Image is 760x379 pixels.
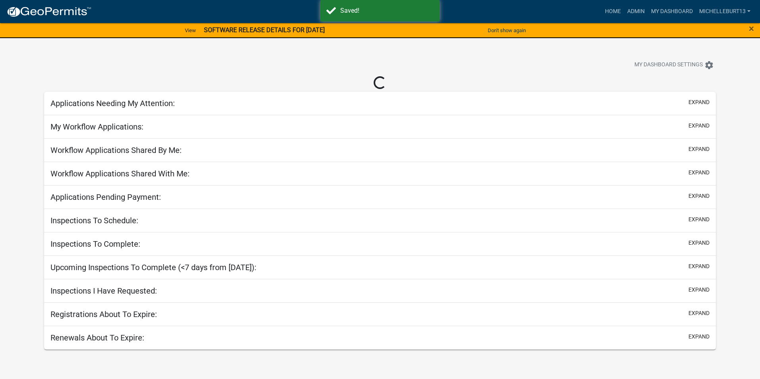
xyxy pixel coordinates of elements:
h5: My Workflow Applications: [50,122,143,131]
i: settings [704,60,714,70]
button: expand [688,215,710,224]
button: expand [688,239,710,247]
a: View [182,24,199,37]
a: My Dashboard [648,4,696,19]
button: Don't show again [485,24,529,37]
h5: Applications Pending Payment: [50,192,161,202]
h5: Inspections I Have Requested: [50,286,157,296]
button: My Dashboard Settingssettings [628,57,720,73]
button: expand [688,98,710,106]
button: expand [688,333,710,341]
h5: Workflow Applications Shared With Me: [50,169,190,178]
button: expand [688,309,710,317]
h5: Inspections To Complete: [50,239,140,249]
span: × [749,23,754,34]
h5: Inspections To Schedule: [50,216,138,225]
button: expand [688,122,710,130]
a: michelleburt13 [696,4,754,19]
h5: Upcoming Inspections To Complete (<7 days from [DATE]): [50,263,256,272]
strong: SOFTWARE RELEASE DETAILS FOR [DATE] [204,26,325,34]
button: expand [688,145,710,153]
h5: Renewals About To Expire: [50,333,144,342]
button: expand [688,286,710,294]
div: Saved! [340,6,434,15]
button: expand [688,168,710,177]
a: Admin [624,4,648,19]
h5: Workflow Applications Shared By Me: [50,145,182,155]
a: Home [602,4,624,19]
h5: Applications Needing My Attention: [50,99,175,108]
button: expand [688,262,710,271]
button: Close [749,24,754,33]
h5: Registrations About To Expire: [50,309,157,319]
span: My Dashboard Settings [634,60,703,70]
button: expand [688,192,710,200]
